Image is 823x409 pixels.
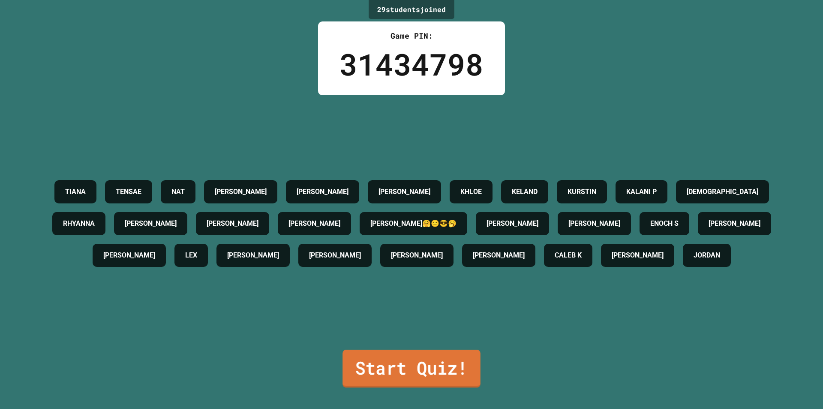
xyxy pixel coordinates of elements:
[487,218,538,229] h4: [PERSON_NAME]
[650,218,679,229] h4: ENOCH S
[63,218,95,229] h4: RHYANNA
[103,250,155,261] h4: [PERSON_NAME]
[185,250,197,261] h4: LEX
[309,250,361,261] h4: [PERSON_NAME]
[391,250,443,261] h4: [PERSON_NAME]
[227,250,279,261] h4: [PERSON_NAME]
[612,250,664,261] h4: [PERSON_NAME]
[116,187,141,197] h4: TENSAE
[342,350,481,388] a: Start Quiz!
[288,218,340,229] h4: [PERSON_NAME]
[65,187,86,197] h4: TIANA
[215,187,267,197] h4: [PERSON_NAME]
[207,218,258,229] h4: [PERSON_NAME]
[378,187,430,197] h4: [PERSON_NAME]
[626,187,657,197] h4: KALANI P
[339,42,484,87] div: 31434798
[460,187,482,197] h4: KHLOE
[568,187,596,197] h4: KURSTIN
[370,218,457,229] h4: [PERSON_NAME]🤗🙂😎🥱
[694,250,720,261] h4: JORDAN
[297,187,348,197] h4: [PERSON_NAME]
[339,30,484,42] div: Game PIN:
[171,187,185,197] h4: NAT
[687,187,758,197] h4: [DEMOGRAPHIC_DATA]
[125,218,177,229] h4: [PERSON_NAME]
[568,218,620,229] h4: [PERSON_NAME]
[555,250,582,261] h4: CALEB K
[473,250,525,261] h4: [PERSON_NAME]
[709,218,760,229] h4: [PERSON_NAME]
[512,187,538,197] h4: KELAND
